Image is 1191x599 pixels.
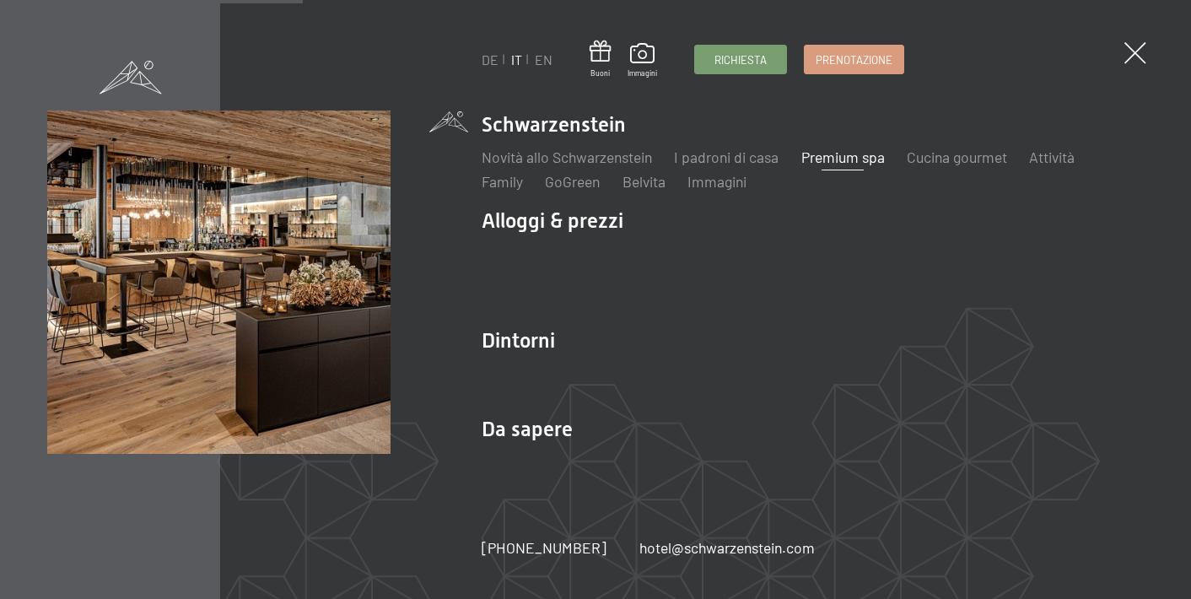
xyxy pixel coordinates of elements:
[628,43,657,78] a: Immagini
[801,148,885,166] a: Premium spa
[482,172,523,191] a: Family
[805,46,903,73] a: Prenotazione
[622,172,666,191] a: Belvita
[674,148,779,166] a: I padroni di casa
[482,537,606,559] a: [PHONE_NUMBER]
[907,148,1007,166] a: Cucina gourmet
[1029,148,1075,166] a: Attività
[628,68,657,78] span: Immagini
[639,537,815,559] a: hotel@schwarzenstein.com
[687,172,746,191] a: Immagini
[590,40,612,78] a: Buoni
[482,538,606,557] span: [PHONE_NUMBER]
[511,51,522,67] a: IT
[482,51,498,67] a: DE
[545,172,600,191] a: GoGreen
[590,68,612,78] span: Buoni
[482,148,652,166] a: Novità allo Schwarzenstein
[535,51,552,67] a: EN
[714,52,767,67] span: Richiesta
[816,52,892,67] span: Prenotazione
[695,46,786,73] a: Richiesta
